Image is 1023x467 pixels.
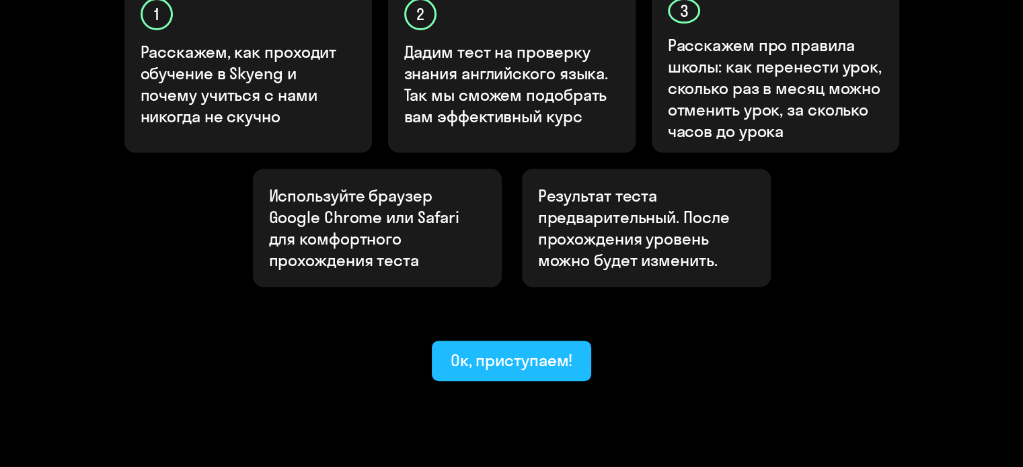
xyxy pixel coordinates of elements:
[404,41,621,127] p: Дадим тест на проверку знания английского языка. Так мы сможем подобрать вам эффективный курс
[269,185,486,271] p: Используйте браузер Google Chrome или Safari для комфортного прохождения теста
[141,41,357,127] p: Расскажем, как проходит обучение в Skyeng и почему учиться с нами никогда не скучно
[668,34,884,142] p: Расскажем про правила школы: как перенести урок, сколько раз в месяц можно отменить урок, за скол...
[432,341,592,381] button: Ок, приступаем!
[451,349,573,371] div: Ок, приступаем!
[538,185,755,271] p: Результат теста предварительный. После прохождения уровень можно будет изменить.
